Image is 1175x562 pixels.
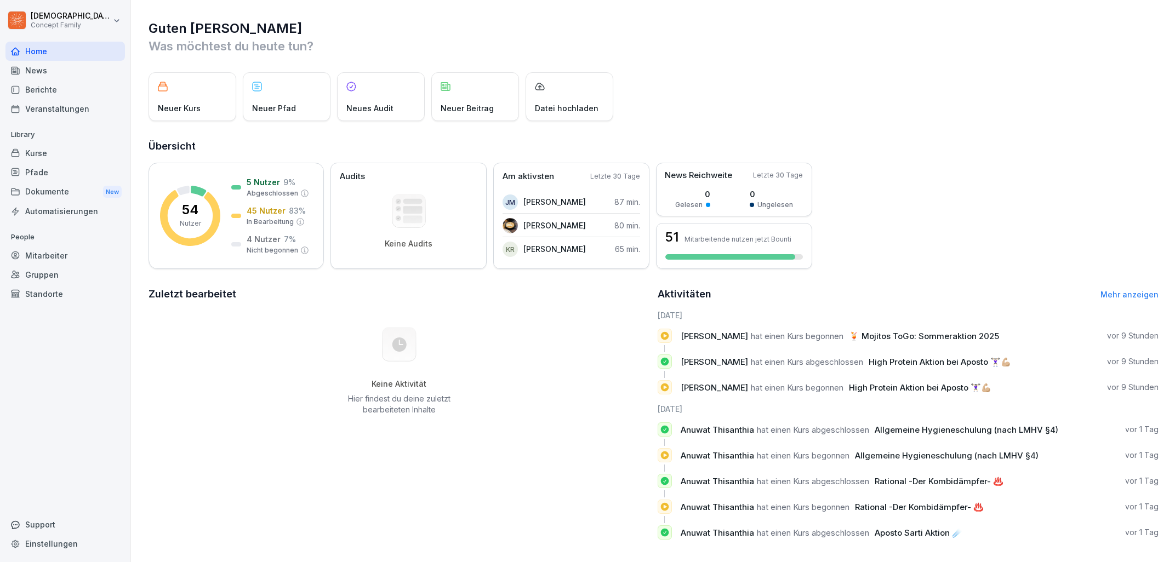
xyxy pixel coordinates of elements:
a: DokumenteNew [5,182,125,202]
h2: Aktivitäten [658,286,711,302]
p: Nicht begonnen [247,245,298,255]
div: Dokumente [5,182,125,202]
p: Letzte 30 Tage [753,170,803,180]
p: 7 % [284,233,296,245]
div: New [103,186,122,198]
p: vor 9 Stunden [1107,382,1159,393]
span: hat einen Kurs abgeschlossen [751,357,863,367]
a: Kurse [5,144,125,163]
p: Mitarbeitende nutzen jetzt Bounti [685,235,791,243]
p: Letzte 30 Tage [590,171,640,181]
p: Hier findest du deine zuletzt bearbeiteten Inhalte [344,393,454,415]
h5: Keine Aktivität [344,379,454,389]
p: Concept Family [31,21,111,29]
span: 🍹 Mojitos ToGo: Sommeraktion 2025 [849,331,999,341]
a: Veranstaltungen [5,99,125,118]
p: In Bearbeitung [247,217,294,227]
span: hat einen Kurs abgeschlossen [757,527,869,538]
p: 0 [675,188,710,200]
p: vor 1 Tag [1125,475,1159,486]
p: vor 1 Tag [1125,501,1159,512]
p: Am aktivsten [503,170,554,183]
p: Neuer Kurs [158,102,201,114]
h2: Zuletzt bearbeitet [149,286,650,302]
span: Anuwat Thisanthia [681,425,754,435]
p: Neuer Pfad [252,102,296,114]
p: 83 % [289,205,306,216]
a: News [5,61,125,80]
p: [PERSON_NAME] [523,220,586,231]
h1: Guten [PERSON_NAME] [149,20,1159,37]
p: Keine Audits [385,239,432,249]
a: Einstellungen [5,534,125,553]
span: [PERSON_NAME] [681,382,748,393]
div: JM [503,194,518,210]
p: vor 9 Stunden [1107,356,1159,367]
p: 87 min. [614,196,640,208]
span: hat einen Kurs abgeschlossen [757,476,869,486]
span: Allgemeine Hygieneschulung (nach LMHV §4) [855,450,1039,461]
p: vor 1 Tag [1125,450,1159,461]
a: Standorte [5,284,125,303]
h2: Übersicht [149,139,1159,154]
p: Neues Audit [346,102,393,114]
span: [PERSON_NAME] [681,331,748,341]
p: vor 9 Stunden [1107,330,1159,341]
h6: [DATE] [658,403,1159,415]
a: Pfade [5,163,125,182]
p: 9 % [283,176,295,188]
span: High Protein Aktion bei Aposto 🏋🏻‍♀️💪🏼 [849,382,991,393]
a: Home [5,42,125,61]
p: 80 min. [614,220,640,231]
p: Ungelesen [757,200,793,210]
div: Support [5,515,125,534]
div: Gruppen [5,265,125,284]
span: Allgemeine Hygieneschulung (nach LMHV §4) [875,425,1058,435]
span: hat einen Kurs begonnen [757,450,849,461]
a: Berichte [5,80,125,99]
p: vor 1 Tag [1125,527,1159,538]
p: Was möchtest du heute tun? [149,37,1159,55]
span: Anuwat Thisanthia [681,527,754,538]
span: Anuwat Thisanthia [681,476,754,486]
p: 45 Nutzer [247,205,286,216]
p: Audits [340,170,365,183]
span: Anuwat Thisanthia [681,450,754,461]
span: Aposto Sarti Aktion ☄️ [875,527,962,538]
div: KR [503,242,518,257]
p: [PERSON_NAME] [523,243,586,255]
p: Abgeschlossen [247,188,298,198]
p: Neuer Beitrag [441,102,494,114]
p: 5 Nutzer [247,176,280,188]
p: Nutzer [180,219,201,228]
p: 65 min. [615,243,640,255]
h6: [DATE] [658,309,1159,321]
span: High Protein Aktion bei Aposto 🏋🏻‍♀️💪🏼 [869,357,1011,367]
p: 0 [750,188,793,200]
a: Mitarbeiter [5,246,125,265]
span: hat einen Kurs begonnen [751,331,843,341]
p: vor 1 Tag [1125,424,1159,435]
span: hat einen Kurs begonnen [757,502,849,512]
p: Datei hochladen [535,102,598,114]
p: [DEMOGRAPHIC_DATA] [PERSON_NAME] [31,12,111,21]
img: ncs4ik78u58qhy2w94gn0fhz.png [503,218,518,233]
span: Rational -Der Kombidämpfer- ♨️ [855,502,984,512]
a: Automatisierungen [5,202,125,221]
span: hat einen Kurs abgeschlossen [757,425,869,435]
p: Library [5,126,125,144]
span: Rational -Der Kombidämpfer- ♨️ [875,476,1003,486]
span: [PERSON_NAME] [681,357,748,367]
p: People [5,228,125,246]
p: Gelesen [675,200,703,210]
